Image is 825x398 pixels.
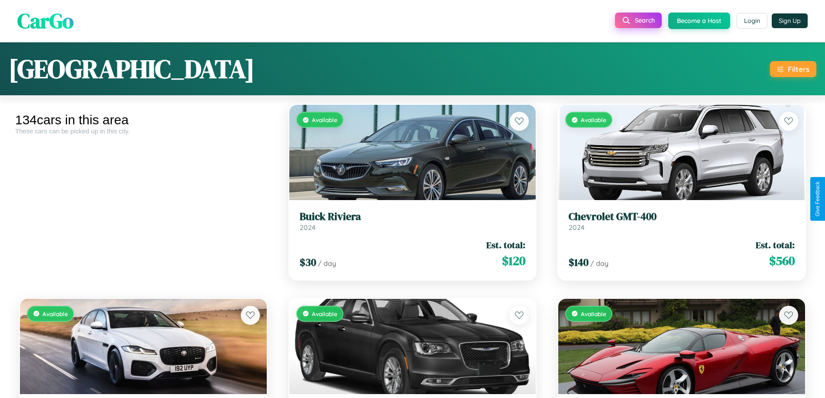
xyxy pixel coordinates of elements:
[318,259,336,268] span: / day
[756,239,795,251] span: Est. total:
[15,113,272,127] div: 134 cars in this area
[770,61,816,77] button: Filters
[769,252,795,269] span: $ 560
[772,13,808,28] button: Sign Up
[486,239,525,251] span: Est. total:
[788,65,809,74] div: Filters
[635,16,655,24] span: Search
[569,210,795,223] h3: Chevrolet GMT-400
[590,259,608,268] span: / day
[737,13,767,29] button: Login
[15,127,272,135] div: These cars can be picked up in this city.
[569,255,589,269] span: $ 140
[815,181,821,217] div: Give Feedback
[615,13,662,28] button: Search
[569,210,795,232] a: Chevrolet GMT-4002024
[42,310,68,317] span: Available
[312,310,337,317] span: Available
[17,6,74,35] span: CarGo
[312,116,337,123] span: Available
[300,255,316,269] span: $ 30
[300,210,526,223] h3: Buick Riviera
[9,51,255,87] h1: [GEOGRAPHIC_DATA]
[668,13,730,29] button: Become a Host
[300,223,316,232] span: 2024
[581,310,606,317] span: Available
[581,116,606,123] span: Available
[300,210,526,232] a: Buick Riviera2024
[569,223,585,232] span: 2024
[502,252,525,269] span: $ 120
